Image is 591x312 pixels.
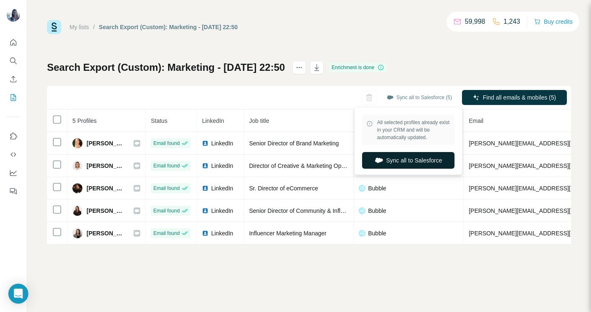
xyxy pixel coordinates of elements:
img: Surfe Logo [47,20,61,34]
span: Influencer Marketing Manager [249,230,326,237]
span: [PERSON_NAME] [87,184,125,192]
span: Find all emails & mobiles (5) [483,93,556,102]
span: Status [151,117,167,124]
span: Bubble [368,184,386,192]
div: Enrichment is done [329,62,387,72]
span: [PERSON_NAME] [87,139,125,147]
span: Email found [153,162,179,170]
span: Email found [153,140,179,147]
span: Job title [249,117,269,124]
button: Sync all to Salesforce [362,152,454,169]
span: All selected profiles already exist in your CRM and will be automatically updated. [377,119,450,141]
span: Bubble [368,229,386,237]
p: 1,243 [504,17,520,27]
img: company-logo [359,230,365,237]
li: / [93,23,95,31]
img: Avatar [72,138,82,148]
button: Use Surfe on LinkedIn [7,129,20,144]
span: Email found [153,185,179,192]
button: Quick start [7,35,20,50]
span: LinkedIn [211,184,233,192]
span: Email found [153,230,179,237]
span: Senior Director of Community & Influencer Marketing [249,207,385,214]
button: Use Surfe API [7,147,20,162]
span: LinkedIn [202,117,224,124]
button: Enrich CSV [7,72,20,87]
div: Open Intercom Messenger [8,284,28,304]
button: Search [7,53,20,68]
span: Director of Creative & Marketing Operations [249,162,362,169]
span: Email found [153,207,179,215]
span: Senior Director of Brand Marketing [249,140,339,147]
img: Avatar [72,228,82,238]
span: [PERSON_NAME] [87,207,125,215]
button: Buy credits [534,16,573,27]
img: LinkedIn logo [202,140,209,147]
h1: Search Export (Custom): Marketing - [DATE] 22:50 [47,61,285,74]
img: company-logo [359,207,365,214]
img: LinkedIn logo [202,162,209,169]
button: My lists [7,90,20,105]
button: Feedback [7,184,20,199]
span: 5 Profiles [72,117,97,124]
img: company-logo [359,185,365,192]
img: LinkedIn logo [202,207,209,214]
span: Bubble [368,207,386,215]
span: LinkedIn [211,139,233,147]
button: Sync all to Salesforce (5) [381,91,458,104]
img: LinkedIn logo [202,185,209,192]
span: [PERSON_NAME] [87,229,125,237]
span: Email [469,117,483,124]
span: Sr. Director of eCommerce [249,185,318,192]
p: 59,998 [465,17,485,27]
img: Avatar [72,161,82,171]
button: Dashboard [7,165,20,180]
img: Avatar [72,183,82,193]
img: LinkedIn logo [202,230,209,237]
img: Avatar [72,206,82,216]
span: LinkedIn [211,229,233,237]
button: actions [293,61,306,74]
div: Search Export (Custom): Marketing - [DATE] 22:50 [99,23,238,31]
span: [PERSON_NAME] [87,162,125,170]
img: Avatar [7,8,20,22]
span: LinkedIn [211,207,233,215]
button: Find all emails & mobiles (5) [462,90,567,105]
span: LinkedIn [211,162,233,170]
a: My lists [70,24,89,30]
